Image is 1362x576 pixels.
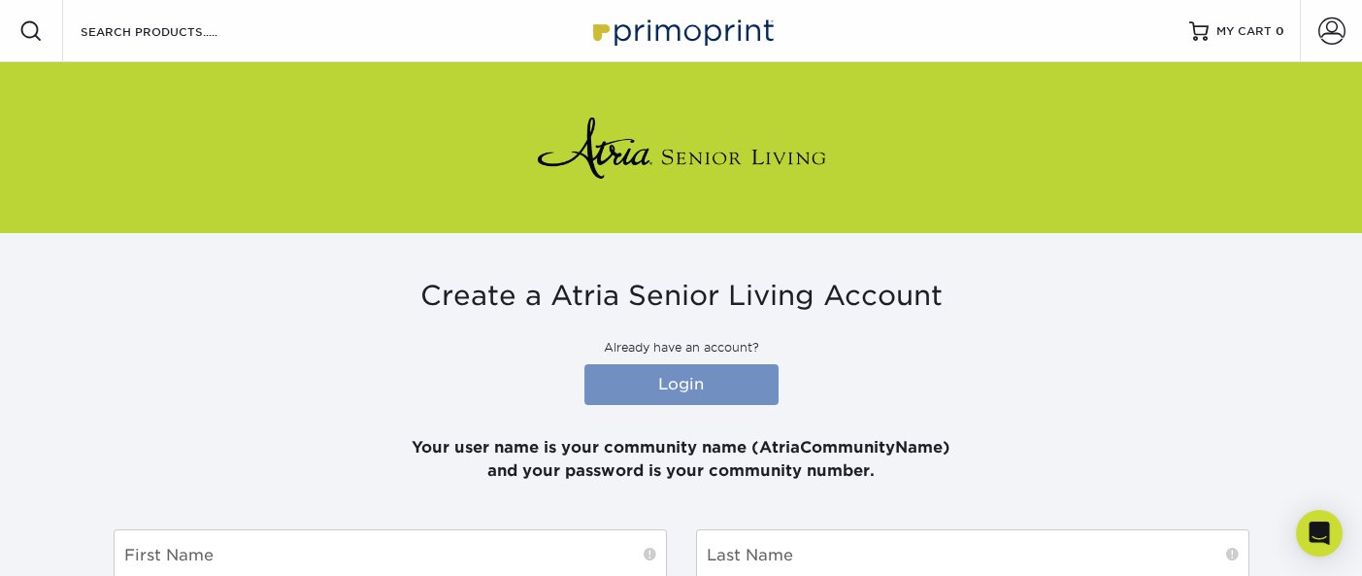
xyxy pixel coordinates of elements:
p: Your user name is your community name (AtriaCommunityName) and your password is your community nu... [114,413,1249,483]
div: Open Intercom Messenger [1296,510,1343,557]
img: Primoprint [584,10,779,51]
p: Already have an account? [114,339,1249,356]
span: 0 [1276,24,1284,38]
a: Login [584,364,779,405]
input: SEARCH PRODUCTS..... [79,19,268,43]
img: Atria Senior Living [536,109,827,186]
h3: Create a Atria Senior Living Account [114,280,1249,313]
span: MY CART [1216,23,1272,40]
